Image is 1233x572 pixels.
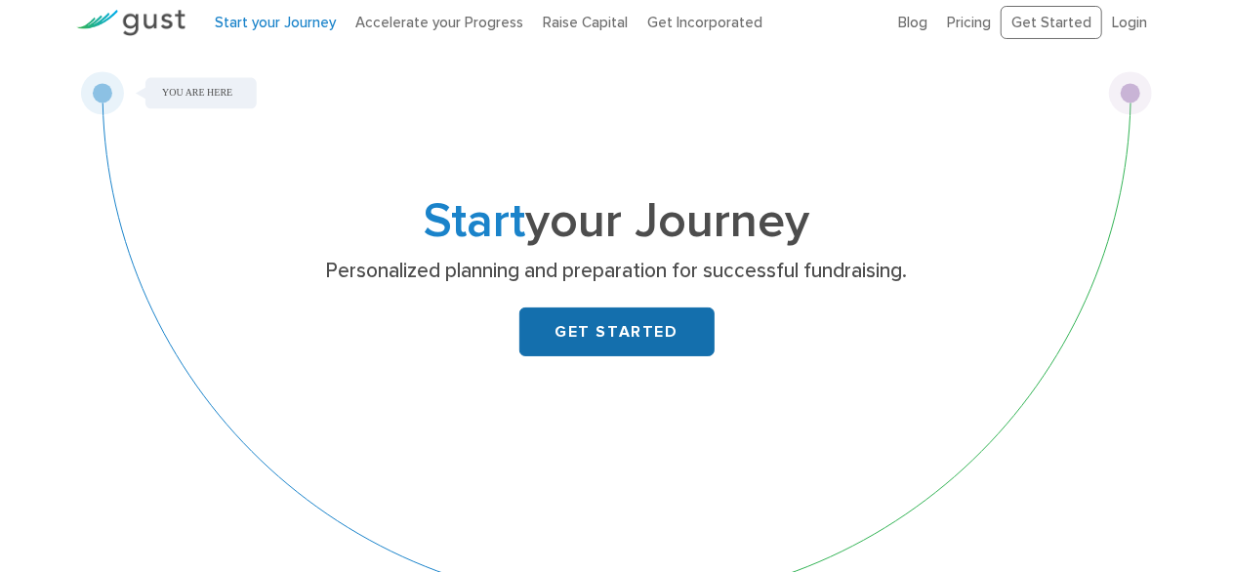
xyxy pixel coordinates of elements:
p: Personalized planning and preparation for successful fundraising. [238,258,995,285]
a: Blog [898,14,927,31]
a: Login [1112,14,1147,31]
img: Gust Logo [76,10,185,36]
a: Accelerate your Progress [355,14,523,31]
a: GET STARTED [519,307,715,356]
a: Raise Capital [543,14,628,31]
span: Start [424,192,525,250]
h1: your Journey [231,199,1003,244]
a: Start your Journey [215,14,336,31]
a: Pricing [947,14,991,31]
a: Get Started [1001,6,1102,40]
a: Get Incorporated [647,14,762,31]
